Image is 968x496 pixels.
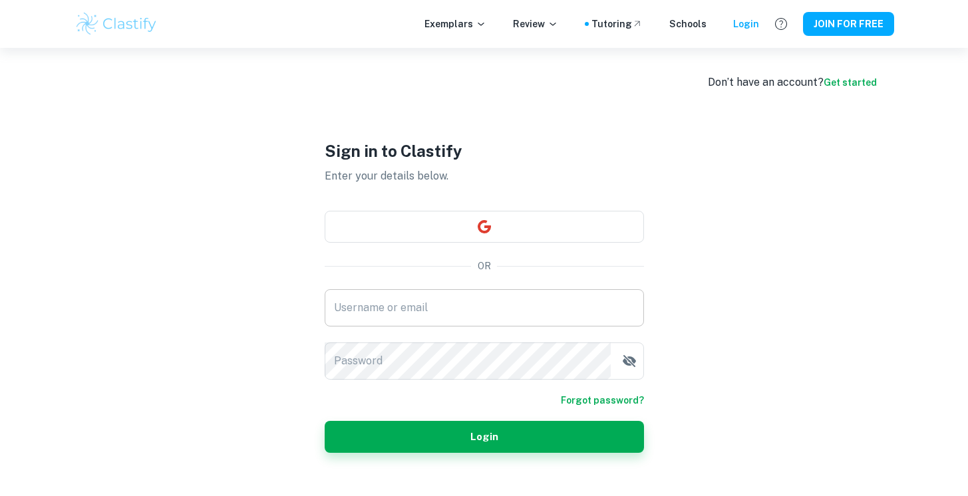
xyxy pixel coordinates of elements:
[325,168,644,184] p: Enter your details below.
[803,12,894,36] button: JOIN FOR FREE
[770,13,792,35] button: Help and Feedback
[591,17,643,31] a: Tutoring
[424,17,486,31] p: Exemplars
[478,259,491,273] p: OR
[513,17,558,31] p: Review
[733,17,759,31] a: Login
[325,139,644,163] h1: Sign in to Clastify
[708,74,877,90] div: Don’t have an account?
[669,17,707,31] a: Schools
[75,11,159,37] img: Clastify logo
[325,421,644,453] button: Login
[824,77,877,88] a: Get started
[561,393,644,408] a: Forgot password?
